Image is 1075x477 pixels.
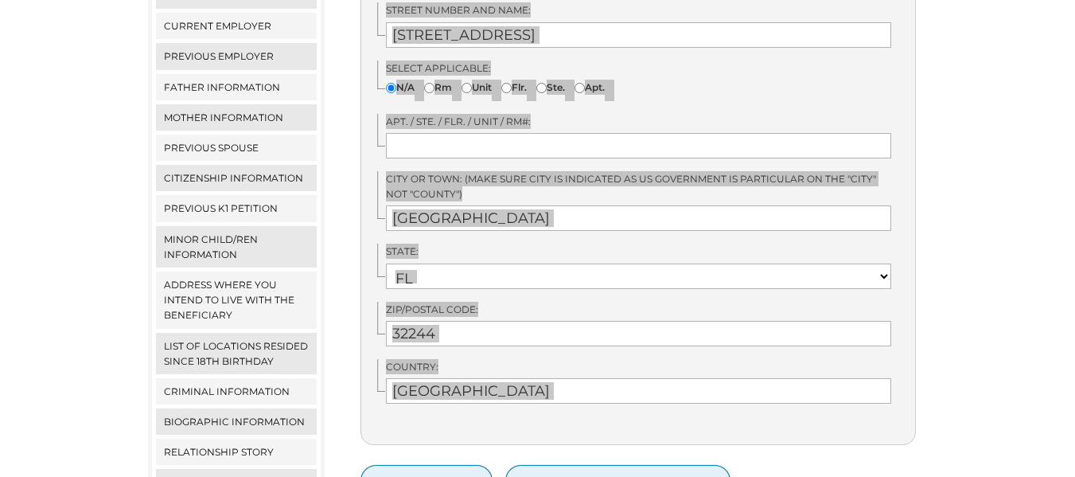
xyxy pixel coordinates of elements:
[386,361,438,373] span: Country:
[156,272,317,329] a: Address where you intend to live with the beneficiary
[462,80,492,95] label: Unit
[386,62,491,74] span: Select Applicable:
[156,43,317,69] a: Previous Employer
[156,135,317,161] a: Previous Spouse
[156,165,317,191] a: Citizenship Information
[575,80,605,95] label: Apt.
[536,83,547,93] input: Ste.
[424,80,452,95] label: Rm
[386,115,531,127] span: Apt. / Ste. / Flr. / Unit / Rm#:
[386,80,415,95] label: N/A
[501,83,512,93] input: Flr.
[501,80,527,95] label: Flr.
[156,409,317,435] a: Biographic Information
[156,104,317,131] a: Mother Information
[462,83,472,93] input: Unit
[156,439,317,465] a: Relationship Story
[386,303,478,315] span: Zip/Postal Code:
[575,83,585,93] input: Apt.
[386,83,396,93] input: N/A
[386,245,419,257] span: State:
[156,378,317,405] a: Criminal Information
[156,74,317,100] a: Father Information
[156,13,317,39] a: Current Employer
[386,4,531,16] span: Street Number and Name:
[156,195,317,221] a: Previous K1 Petition
[156,226,317,268] a: Minor Child/ren Information
[386,173,876,200] span: City or Town: (Make sure city is indicated as US Government is particular on the "city" not "coun...
[536,80,565,95] label: Ste.
[156,333,317,374] a: List of locations resided since 18th birthday
[424,83,434,93] input: Rm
